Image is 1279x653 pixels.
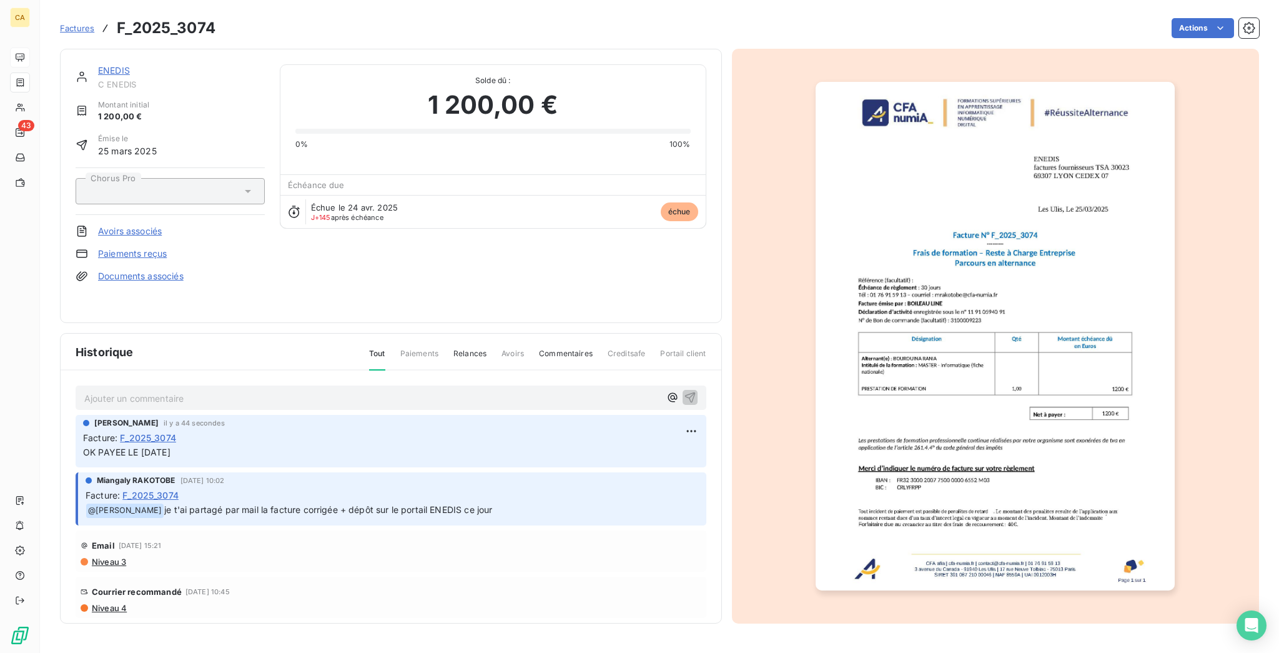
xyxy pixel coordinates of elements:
[117,17,215,39] h3: F_2025_3074
[98,79,265,89] span: C ENEDIS
[164,504,492,515] span: je t'ai partagé par mail la facture corrigée + dépôt sur le portail ENEDIS ce jour
[428,86,558,124] span: 1 200,00 €
[608,348,646,369] span: Creditsafe
[10,7,30,27] div: CA
[180,477,225,484] span: [DATE] 10:02
[10,626,30,646] img: Logo LeanPay
[453,348,486,369] span: Relances
[98,247,167,260] a: Paiements reçus
[816,82,1175,591] img: invoice_thumbnail
[288,180,345,190] span: Échéance due
[98,144,157,157] span: 25 mars 2025
[369,348,385,371] span: Tout
[1172,18,1234,38] button: Actions
[92,541,115,551] span: Email
[60,23,94,33] span: Factures
[86,489,120,502] span: Facture :
[120,431,176,444] span: F_2025_3074
[311,202,398,212] span: Échue le 24 avr. 2025
[60,22,94,34] a: Factures
[295,139,308,150] span: 0%
[83,447,170,457] span: OK PAYEE LE [DATE]
[98,225,162,237] a: Avoirs associés
[98,270,184,282] a: Documents associés
[98,99,149,111] span: Montant initial
[501,348,524,369] span: Avoirs
[1237,611,1267,641] div: Open Intercom Messenger
[94,417,159,429] span: [PERSON_NAME]
[660,348,706,369] span: Portail client
[539,348,593,369] span: Commentaires
[164,419,225,427] span: il y a 44 secondes
[91,603,127,613] span: Niveau 4
[98,65,130,76] a: ENEDIS
[669,139,691,150] span: 100%
[97,475,175,486] span: Miangaly RAKOTOBE
[295,75,691,86] span: Solde dû :
[92,587,182,597] span: Courrier recommandé
[119,542,162,549] span: [DATE] 15:21
[98,133,157,144] span: Émise le
[83,431,117,444] span: Facture :
[86,504,164,518] span: @ [PERSON_NAME]
[18,120,34,131] span: 43
[311,213,331,222] span: J+145
[400,348,438,369] span: Paiements
[76,344,134,361] span: Historique
[661,202,698,221] span: échue
[91,557,126,567] span: Niveau 3
[185,588,230,596] span: [DATE] 10:45
[311,214,383,221] span: après échéance
[122,489,179,502] span: F_2025_3074
[98,111,149,123] span: 1 200,00 €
